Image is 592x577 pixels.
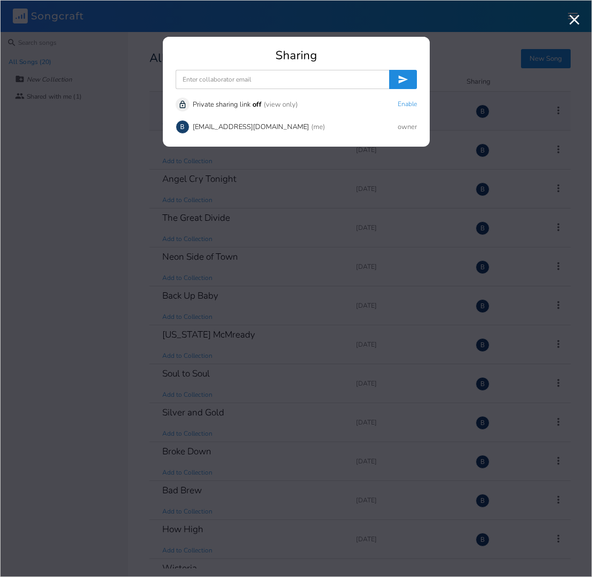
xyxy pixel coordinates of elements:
[176,70,389,89] input: Enter collaborator email
[311,124,325,131] div: (me)
[176,50,417,61] div: Sharing
[389,70,417,89] button: Invite
[398,124,417,131] div: owner
[398,100,417,109] button: Enable
[176,120,190,134] div: boywells
[193,101,250,108] div: Private sharing link
[252,101,262,108] div: off
[193,124,309,131] div: [EMAIL_ADDRESS][DOMAIN_NAME]
[264,101,298,108] div: (view only)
